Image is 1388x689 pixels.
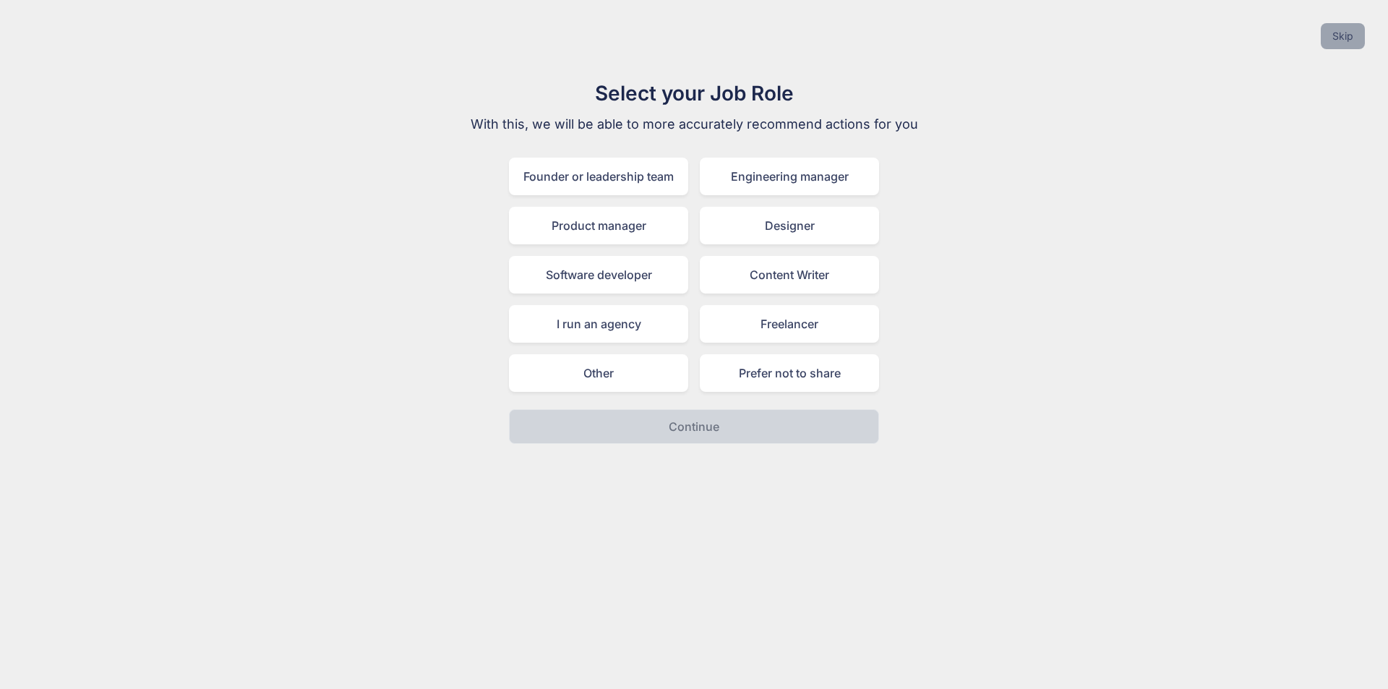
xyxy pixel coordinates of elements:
div: Other [509,354,688,392]
p: Continue [669,418,719,435]
div: Engineering manager [700,158,879,195]
div: Content Writer [700,256,879,294]
div: Prefer not to share [700,354,879,392]
p: With this, we will be able to more accurately recommend actions for you [451,114,937,134]
div: Designer [700,207,879,244]
button: Continue [509,409,879,444]
div: Product manager [509,207,688,244]
div: I run an agency [509,305,688,343]
h1: Select your Job Role [451,78,937,108]
div: Freelancer [700,305,879,343]
div: Software developer [509,256,688,294]
div: Founder or leadership team [509,158,688,195]
button: Skip [1321,23,1365,49]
